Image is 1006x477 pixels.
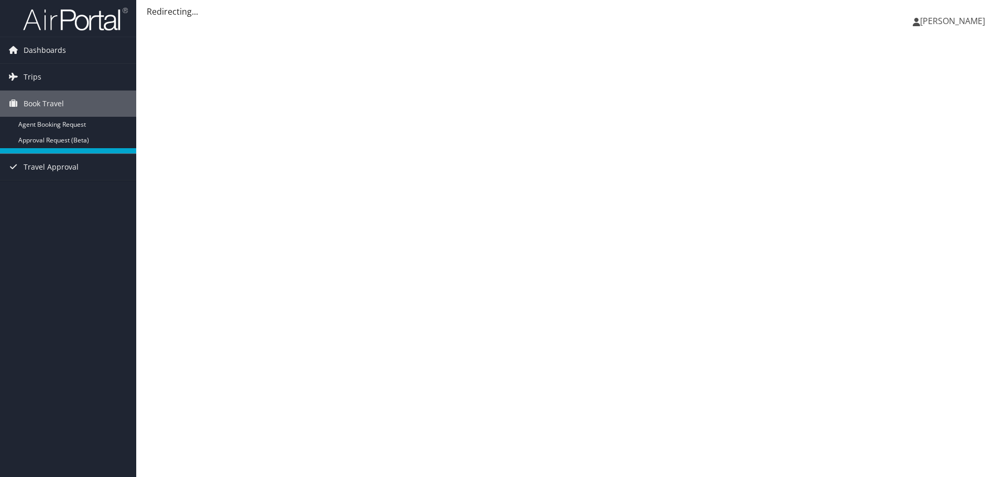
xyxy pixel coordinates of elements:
[23,7,128,31] img: airportal-logo.png
[913,5,996,37] a: [PERSON_NAME]
[24,37,66,63] span: Dashboards
[147,5,996,18] div: Redirecting...
[920,15,985,27] span: [PERSON_NAME]
[24,91,64,117] span: Book Travel
[24,154,79,180] span: Travel Approval
[24,64,41,90] span: Trips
